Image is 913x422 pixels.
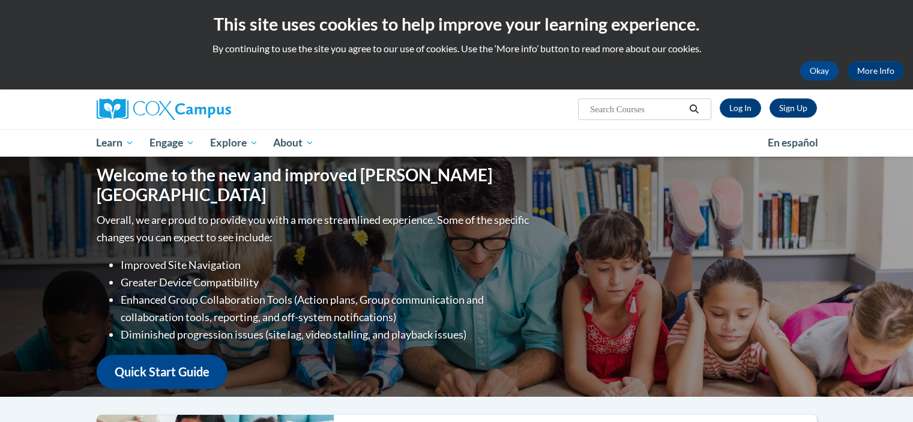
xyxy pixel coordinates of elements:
[800,61,839,80] button: Okay
[97,165,532,205] h1: Welcome to the new and improved [PERSON_NAME][GEOGRAPHIC_DATA]
[121,274,532,291] li: Greater Device Compatibility
[768,136,818,149] span: En español
[210,136,258,150] span: Explore
[121,291,532,326] li: Enhanced Group Collaboration Tools (Action plans, Group communication and collaboration tools, re...
[97,355,227,389] a: Quick Start Guide
[97,98,325,120] a: Cox Campus
[9,12,904,36] h2: This site uses cookies to help improve your learning experience.
[149,136,194,150] span: Engage
[720,98,761,118] a: Log In
[770,98,817,118] a: Register
[760,130,826,155] a: En español
[97,98,231,120] img: Cox Campus
[9,42,904,55] p: By continuing to use the site you agree to our use of cookies. Use the ‘More info’ button to read...
[848,61,904,80] a: More Info
[96,136,134,150] span: Learn
[685,102,703,116] button: Search
[265,129,322,157] a: About
[79,129,835,157] div: Main menu
[589,102,685,116] input: Search Courses
[97,211,532,246] p: Overall, we are proud to provide you with a more streamlined experience. Some of the specific cha...
[121,326,532,343] li: Diminished progression issues (site lag, video stalling, and playback issues)
[121,256,532,274] li: Improved Site Navigation
[273,136,314,150] span: About
[202,129,266,157] a: Explore
[142,129,202,157] a: Engage
[89,129,142,157] a: Learn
